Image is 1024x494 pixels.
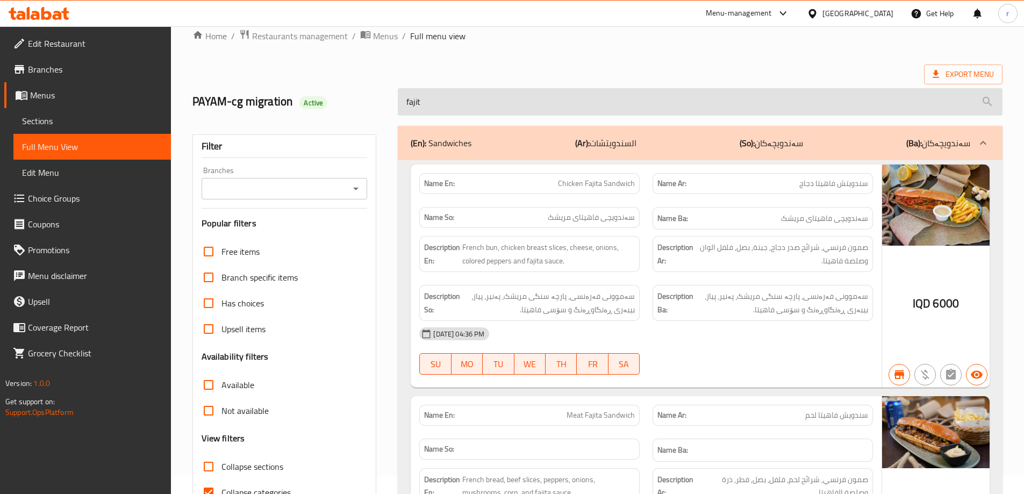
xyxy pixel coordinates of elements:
[360,29,398,43] a: Menus
[410,30,466,42] span: Full menu view
[5,376,32,390] span: Version:
[452,353,483,375] button: MO
[805,410,868,421] span: سندويش فاهيتا لحم
[882,164,990,246] img: %D9%81%D8%A7%D9%87%D9%8A%D8%AA%D8%A7_%D8%AF%D8%AC%D8%A7%D8%AC_1638887671308890722.jpg
[424,241,460,267] strong: Description En:
[5,405,74,419] a: Support.OpsPlatform
[419,353,451,375] button: SU
[799,178,868,189] span: سندويتش فاهيتا دجاج
[411,137,471,149] p: Sandwiches
[462,290,635,316] span: سەموونی فەرەنسی، پارچە سنگی مریشک، پەنیر، پیاز، بیبەری ڕەنگاوڕەنگ و سۆسی فاهیتا.
[28,63,162,76] span: Branches
[550,356,572,372] span: TH
[28,347,162,360] span: Grocery Checklist
[22,140,162,153] span: Full Menu View
[13,134,171,160] a: Full Menu View
[424,212,454,223] strong: Name So:
[966,364,987,385] button: Available
[424,178,455,189] strong: Name En:
[231,30,235,42] li: /
[4,185,171,211] a: Choice Groups
[411,135,426,151] b: (En):
[4,314,171,340] a: Coverage Report
[4,237,171,263] a: Promotions
[13,160,171,185] a: Edit Menu
[22,114,162,127] span: Sections
[348,181,363,196] button: Open
[22,166,162,179] span: Edit Menu
[706,7,772,20] div: Menu-management
[575,135,590,151] b: (Ar):
[28,295,162,308] span: Upsell
[373,30,398,42] span: Menus
[4,263,171,289] a: Menu disclaimer
[483,353,514,375] button: TU
[28,321,162,334] span: Coverage Report
[202,217,368,230] h3: Popular filters
[462,241,635,267] span: French bun, chicken breast slices, cheese, onions, colored peppers and fajita sauce.
[914,364,936,385] button: Purchased item
[913,293,930,314] span: IQD
[221,271,298,284] span: Branch specific items
[696,290,868,316] span: سەموونی فەرەنسی، پارچە سنگی مریشک، پەنیر، پیاز، بیبەری ڕەنگاوڕەنگ و سۆسی فاهیتا.
[4,82,171,108] a: Menus
[740,135,755,151] b: (So):
[221,460,283,473] span: Collapse sections
[13,108,171,134] a: Sections
[581,356,604,372] span: FR
[4,56,171,82] a: Branches
[575,137,636,149] p: السندويتشات
[299,98,327,108] span: Active
[202,135,368,158] div: Filter
[28,244,162,256] span: Promotions
[657,241,694,267] strong: Description Ar:
[487,356,510,372] span: TU
[906,135,922,151] b: (Ba):
[696,241,868,267] span: صمون فرنسي, شرائح صدر دجاج, جبنة, بصل, فلفل الوان وصلصة فاهيتا.
[933,68,994,81] span: Export Menu
[424,410,455,421] strong: Name En:
[4,289,171,314] a: Upsell
[28,218,162,231] span: Coupons
[28,269,162,282] span: Menu disclaimer
[519,356,541,372] span: WE
[352,30,356,42] li: /
[398,88,1002,116] input: search
[514,353,546,375] button: WE
[221,297,264,310] span: Has choices
[456,356,478,372] span: MO
[28,37,162,50] span: Edit Restaurant
[657,178,686,189] strong: Name Ar:
[740,137,803,149] p: سەندویچەکان
[5,395,55,409] span: Get support on:
[933,293,959,314] span: 6000
[239,29,348,43] a: Restaurants management
[429,329,489,339] span: [DATE] 04:36 PM
[299,96,327,109] div: Active
[558,178,635,189] span: Chicken Fajita Sandwich
[252,30,348,42] span: Restaurants management
[424,356,447,372] span: SU
[924,65,1002,84] span: Export Menu
[1006,8,1009,19] span: r
[940,364,962,385] button: Not has choices
[28,192,162,205] span: Choice Groups
[192,30,227,42] a: Home
[608,353,640,375] button: SA
[424,443,454,455] strong: Name So:
[221,323,266,335] span: Upsell items
[577,353,608,375] button: FR
[4,211,171,237] a: Coupons
[657,290,693,316] strong: Description Ba:
[192,94,385,110] h2: PAYAM-cg migration
[4,31,171,56] a: Edit Restaurant
[202,350,269,363] h3: Availability filters
[221,404,269,417] span: Not available
[889,364,910,385] button: Branch specific item
[781,212,868,225] span: سەندویچی فاهیتای مریشک
[882,396,990,468] img: %D8%B3%D9%86%D8%AF%D9%88%D9%8A%D8%AC_%D9%81%D8%A7%D9%87%D9%8A%D8%AA%D8%A7_%D9%84%D8%AD%D9%85_6388...
[906,137,970,149] p: سەندویچەکان
[657,443,688,457] strong: Name Ba:
[221,378,254,391] span: Available
[548,212,635,223] span: سەندویچی فاهیتای مریشک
